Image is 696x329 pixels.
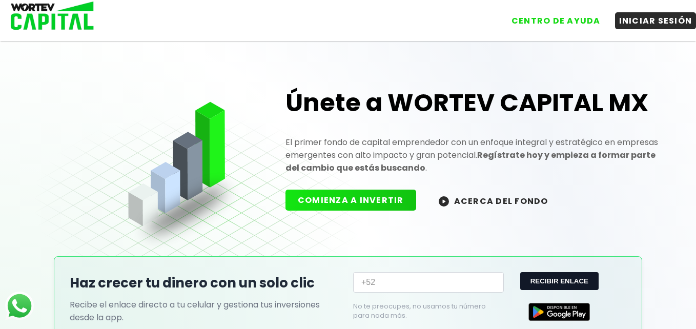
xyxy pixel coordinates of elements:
[70,298,343,324] p: Recibe el enlace directo a tu celular y gestiona tus inversiones desde la app.
[285,190,416,211] button: COMIENZA A INVERTIR
[285,136,661,174] p: El primer fondo de capital emprendedor con un enfoque integral y estratégico en empresas emergent...
[520,272,599,290] button: RECIBIR ENLACE
[5,292,34,320] img: logos_whatsapp-icon.242b2217.svg
[285,149,656,174] strong: Regístrate hoy y empieza a formar parte del cambio que estás buscando
[70,273,343,293] h2: Haz crecer tu dinero con un solo clic
[353,302,487,320] p: No te preocupes, no usamos tu número para nada más.
[439,196,449,207] img: wortev-capital-acerca-del-fondo
[528,303,590,321] img: Google Play
[285,87,661,119] h1: Únete a WORTEV CAPITAL MX
[426,190,561,212] button: ACERCA DEL FONDO
[497,5,605,29] a: CENTRO DE AYUDA
[285,194,426,206] a: COMIENZA A INVERTIR
[507,12,605,29] button: CENTRO DE AYUDA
